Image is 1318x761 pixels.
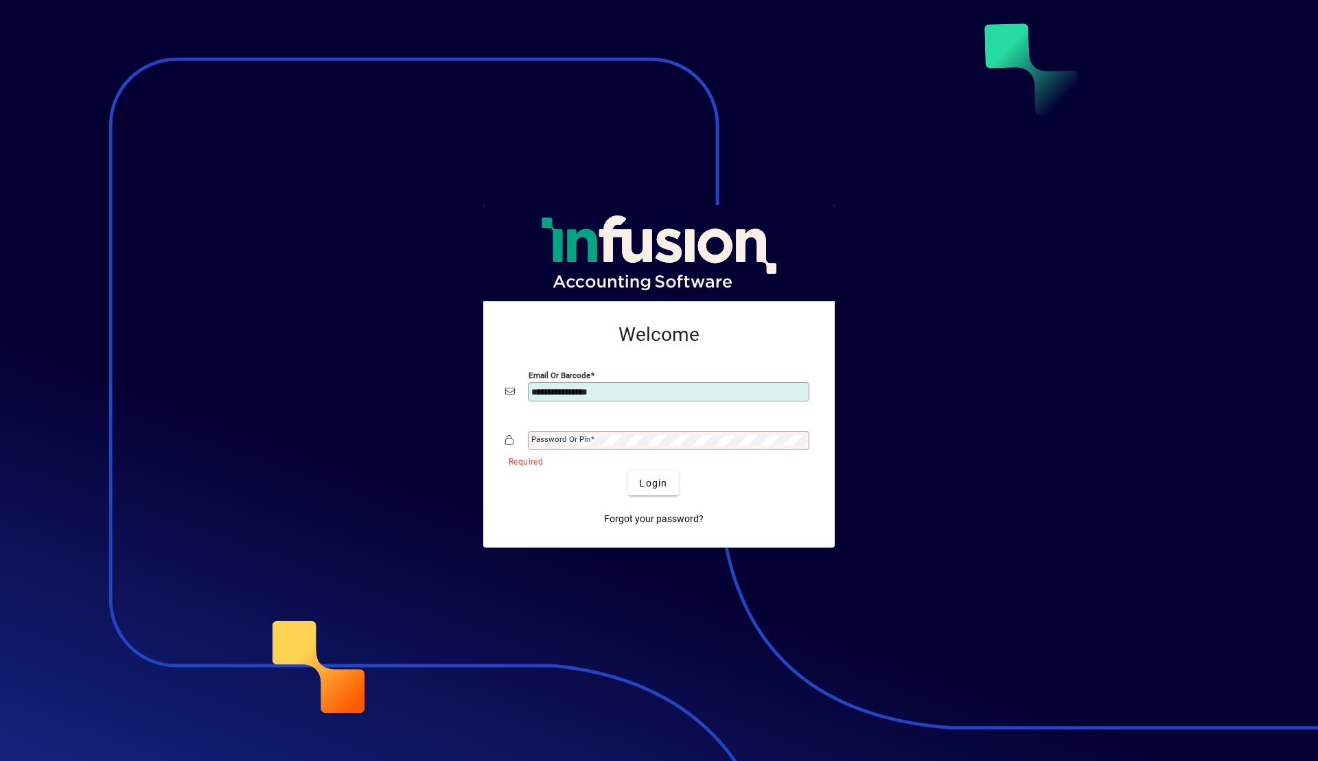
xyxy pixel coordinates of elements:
[628,471,678,495] button: Login
[639,476,667,491] span: Login
[531,434,590,444] mat-label: Password or Pin
[604,512,704,526] span: Forgot your password?
[529,371,590,380] mat-label: Email or Barcode
[505,323,813,347] h2: Welcome
[509,454,802,468] mat-error: Required
[599,506,709,531] a: Forgot your password?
